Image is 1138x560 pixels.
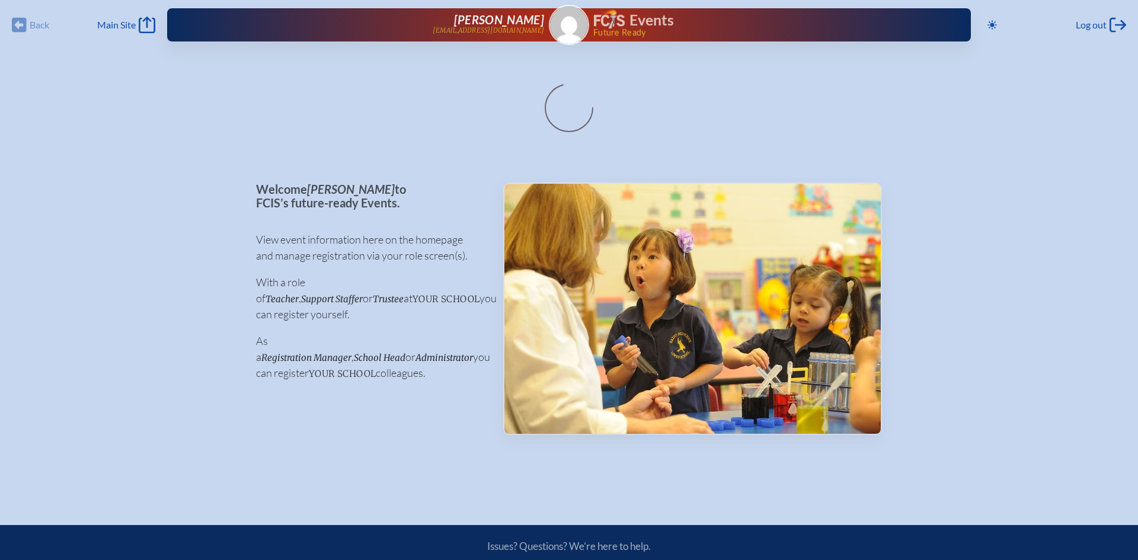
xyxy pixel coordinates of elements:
[454,12,544,27] span: [PERSON_NAME]
[413,293,480,305] span: your school
[256,232,484,264] p: View event information here on the homepage and manage registration via your role screen(s).
[354,352,405,363] span: School Head
[373,293,404,305] span: Trustee
[256,333,484,381] p: As a , or you can register colleagues.
[266,293,299,305] span: Teacher
[1076,19,1107,31] span: Log out
[97,17,155,33] a: Main Site
[205,13,544,37] a: [PERSON_NAME][EMAIL_ADDRESS][DOMAIN_NAME]
[309,368,376,379] span: your school
[301,293,363,305] span: Support Staffer
[504,184,881,434] img: Events
[594,9,933,37] div: FCIS Events — Future ready
[307,182,395,196] span: [PERSON_NAME]
[261,352,351,363] span: Registration Manager
[415,352,473,363] span: Administrator
[593,28,933,37] span: Future Ready
[256,183,484,209] p: Welcome to FCIS’s future-ready Events.
[97,19,136,31] span: Main Site
[549,5,589,45] a: Gravatar
[433,27,544,34] p: [EMAIL_ADDRESS][DOMAIN_NAME]
[256,274,484,322] p: With a role of , or at you can register yourself.
[360,540,778,552] p: Issues? Questions? We’re here to help.
[550,6,588,44] img: Gravatar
